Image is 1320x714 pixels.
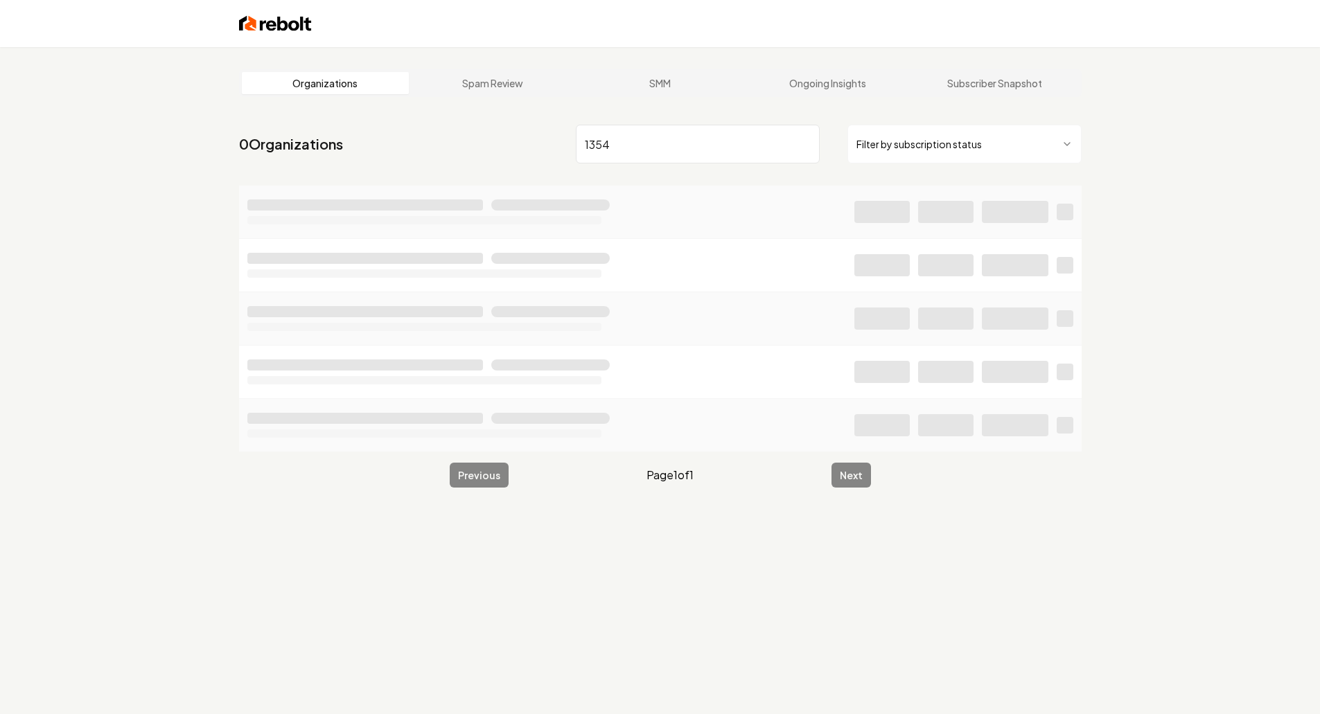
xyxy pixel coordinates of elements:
[409,72,577,94] a: Spam Review
[576,125,820,163] input: Search by name or ID
[911,72,1079,94] a: Subscriber Snapshot
[239,14,312,33] img: Rebolt Logo
[577,72,744,94] a: SMM
[242,72,410,94] a: Organizations
[743,72,911,94] a: Ongoing Insights
[646,467,694,483] span: Page 1 of 1
[239,134,343,154] a: 0Organizations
